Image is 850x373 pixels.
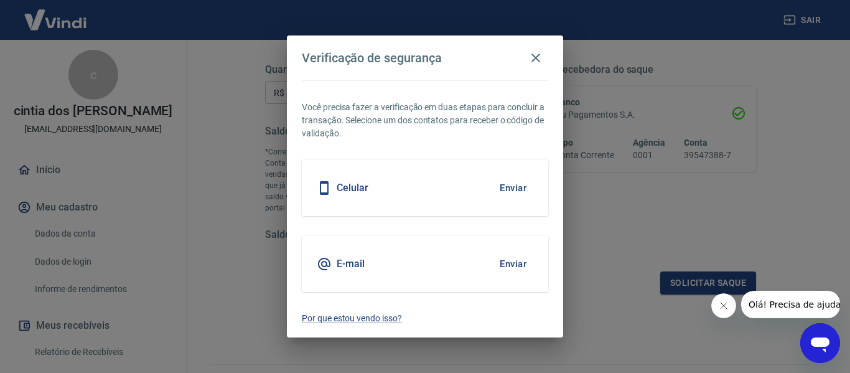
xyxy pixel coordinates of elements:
h5: Celular [337,182,368,194]
iframe: Mensagem da empresa [741,291,840,318]
button: Enviar [493,251,533,277]
p: Você precisa fazer a verificação em duas etapas para concluir a transação. Selecione um dos conta... [302,101,548,140]
h4: Verificação de segurança [302,50,442,65]
iframe: Fechar mensagem [711,293,736,318]
span: Olá! Precisa de ajuda? [7,9,105,19]
h5: E-mail [337,258,365,270]
iframe: Botão para abrir a janela de mensagens [800,323,840,363]
a: Por que estou vendo isso? [302,312,548,325]
button: Enviar [493,175,533,201]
